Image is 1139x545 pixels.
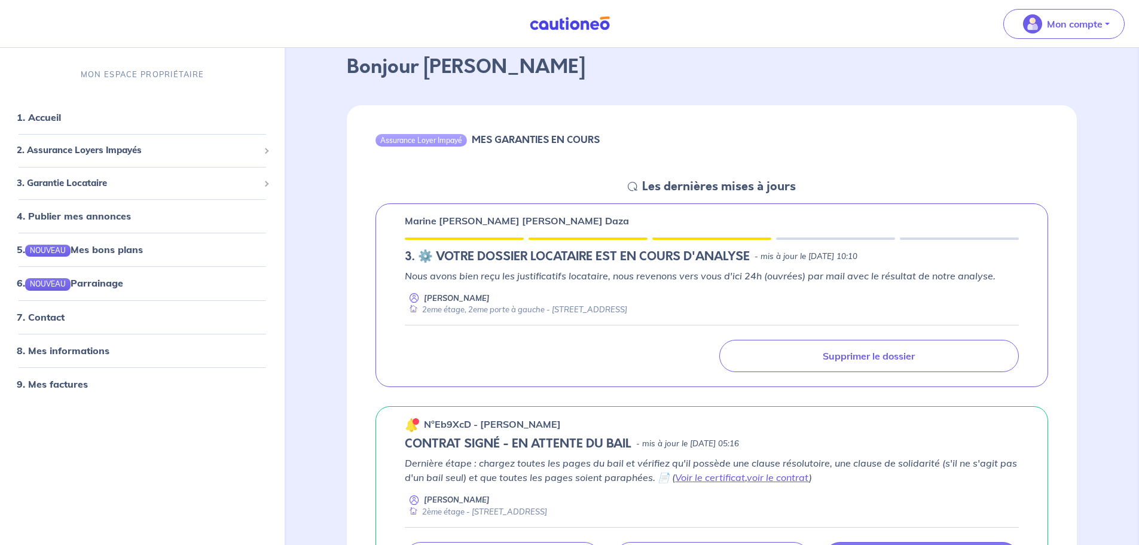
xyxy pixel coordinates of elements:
[719,340,1019,372] a: Supprimer le dossier
[405,249,750,264] h5: 3.︎ ⚙️ VOTRE DOSSIER LOCATAIRE EST EN COURS D'ANALYSE
[405,418,419,432] img: 🔔
[5,238,280,261] div: 5.NOUVEAUMes bons plans
[17,176,259,190] span: 3. Garantie Locataire
[1047,17,1103,31] p: Mon compte
[17,311,65,323] a: 7. Contact
[405,456,1019,485] p: Dernière étape : chargez toutes les pages du bail et vérifiez qu'il possède une clause résolutoir...
[5,339,280,363] div: 8. Mes informations
[405,506,547,517] div: 2ème étage - [STREET_ADDRESS]
[17,345,109,357] a: 8. Mes informations
[823,350,915,362] p: Supprimer le dossier
[405,214,629,228] p: Marine [PERSON_NAME] [PERSON_NAME] Daza
[424,417,561,431] p: n°Eb9XcD - [PERSON_NAME]
[472,134,600,145] h6: MES GARANTIES EN COURS
[17,378,88,390] a: 9. Mes factures
[5,372,280,396] div: 9. Mes factures
[5,271,280,295] div: 6.NOUVEAUParrainage
[405,269,1019,283] p: Nous avons bien reçu les justificatifs locataire, nous revenons vers vous d'ici 24h (ouvrées) par...
[5,105,280,129] div: 1. Accueil
[675,471,745,483] a: Voir le certificat
[81,69,204,80] p: MON ESPACE PROPRIÉTAIRE
[17,277,123,289] a: 6.NOUVEAUParrainage
[5,172,280,195] div: 3. Garantie Locataire
[405,437,631,451] h5: CONTRAT SIGNÉ - EN ATTENTE DU BAIL
[5,305,280,329] div: 7. Contact
[17,243,143,255] a: 5.NOUVEAUMes bons plans
[636,438,739,450] p: - mis à jour le [DATE] 05:16
[5,204,280,228] div: 4. Publier mes annonces
[525,16,615,31] img: Cautioneo
[405,304,627,315] div: 2eme étage, 2eme porte à gauche - [STREET_ADDRESS]
[424,494,490,506] p: [PERSON_NAME]
[17,144,259,157] span: 2. Assurance Loyers Impayés
[5,139,280,162] div: 2. Assurance Loyers Impayés
[1003,9,1125,39] button: illu_account_valid_menu.svgMon compte
[755,251,857,263] p: - mis à jour le [DATE] 10:10
[17,210,131,222] a: 4. Publier mes annonces
[347,53,1077,81] p: Bonjour [PERSON_NAME]
[405,437,1019,451] div: state: CONTRACT-SIGNED, Context: NEW,MAYBE-CERTIFICATE,ALONE,LESSOR-DOCUMENTS
[375,134,467,146] div: Assurance Loyer Impayé
[405,249,1019,264] div: state: DOCUMENTS-TO-EVALUATE, Context: NEW,CHOOSE-CERTIFICATE,RELATIONSHIP,LESSOR-DOCUMENTS
[17,111,61,123] a: 1. Accueil
[424,293,490,304] p: [PERSON_NAME]
[642,179,796,194] h5: Les dernières mises à jours
[1023,14,1042,34] img: illu_account_valid_menu.svg
[747,471,809,483] a: voir le contrat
